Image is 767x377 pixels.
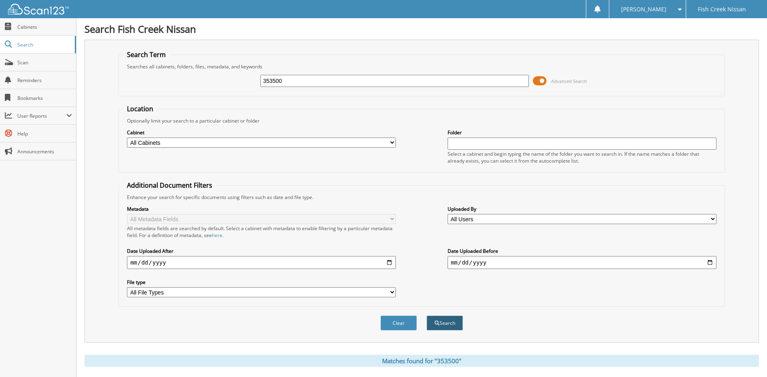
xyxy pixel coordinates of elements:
span: Scan [17,59,72,66]
h1: Search Fish Creek Nissan [85,22,759,36]
label: Metadata [127,205,396,212]
span: Fish Creek Nissan [698,7,746,12]
div: Optionally limit your search to a particular cabinet or folder [123,117,720,124]
label: Date Uploaded Before [448,248,716,254]
span: Bookmarks [17,95,72,102]
img: scan123-logo-white.svg [8,4,69,15]
span: User Reports [17,112,66,119]
span: Advanced Search [551,78,587,84]
div: Select a cabinet and begin typing the name of the folder you want to search in. If the name match... [448,150,716,164]
label: Uploaded By [448,205,716,212]
span: Reminders [17,77,72,84]
span: Announcements [17,148,72,155]
button: Clear [380,316,417,330]
div: Enhance your search for specific documents using filters such as date and file type. [123,194,720,201]
button: Search [427,316,463,330]
span: Cabinets [17,23,72,30]
span: Search [17,41,71,48]
a: here [212,232,222,239]
legend: Location [123,104,157,113]
legend: Search Term [123,50,170,59]
div: Searches all cabinets, folders, files, metadata, and keywords [123,63,720,70]
legend: Additional Document Filters [123,181,216,190]
input: end [448,256,716,269]
div: Matches found for "353500" [85,355,759,367]
span: [PERSON_NAME] [621,7,666,12]
label: Date Uploaded After [127,248,396,254]
label: Folder [448,129,716,136]
label: Cabinet [127,129,396,136]
input: start [127,256,396,269]
div: All metadata fields are searched by default. Select a cabinet with metadata to enable filtering b... [127,225,396,239]
label: File type [127,279,396,286]
span: Help [17,130,72,137]
iframe: Chat Widget [727,338,767,377]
